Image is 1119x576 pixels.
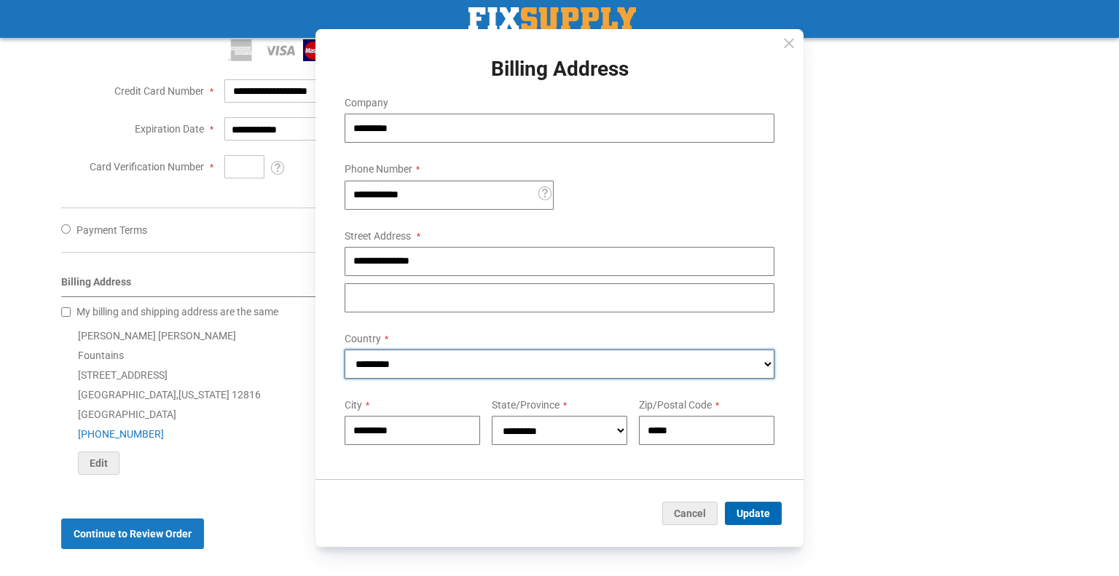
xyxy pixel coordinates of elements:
span: Card Verification Number [90,161,204,173]
span: My billing and shipping address are the same [76,306,278,317]
span: Zip/Postal Code [639,399,712,411]
span: Payment Terms [76,224,147,236]
img: MasterCard [303,39,337,61]
img: American Express [224,39,258,61]
span: Edit [90,457,108,469]
span: Phone Number [345,163,412,175]
span: City [345,399,362,411]
button: Continue to Review Order [61,518,204,549]
a: [PHONE_NUMBER] [78,428,164,440]
button: Update [725,502,782,525]
span: Company [345,97,388,109]
h1: Billing Address [333,58,786,81]
span: Expiration Date [135,123,204,135]
span: Update [737,508,770,519]
span: Country [345,333,381,344]
a: store logo [468,7,636,31]
span: Cancel [674,508,706,519]
span: Continue to Review Order [74,528,192,540]
div: [PERSON_NAME] [PERSON_NAME] Fountains [STREET_ADDRESS] [GEOGRAPHIC_DATA] , 12816 [GEOGRAPHIC_DATA] [61,326,694,475]
button: Cancel [662,502,718,525]
span: Street Address [345,230,411,242]
span: Credit Card Number [114,85,204,97]
button: Edit [78,451,119,475]
img: Fix Industrial Supply [468,7,636,31]
span: [US_STATE] [178,389,229,401]
div: Billing Address [61,275,694,297]
span: State/Province [492,399,559,411]
img: Visa [264,39,297,61]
